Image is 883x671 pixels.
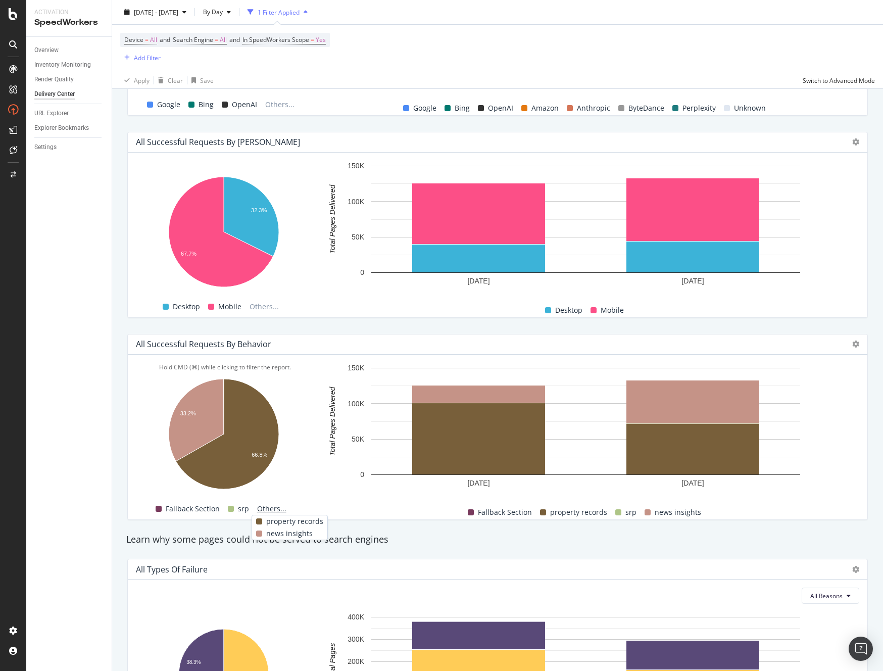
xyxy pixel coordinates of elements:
svg: A chart. [318,363,854,497]
span: [DATE] - [DATE] [134,8,178,16]
text: [DATE] [681,479,704,487]
span: Search Engine [173,35,213,44]
a: Delivery Center [34,89,105,100]
button: By Day [199,4,235,20]
button: Save [187,72,214,88]
span: = [145,35,149,44]
span: and [160,35,170,44]
div: Clear [168,76,183,84]
button: All Reasons [802,588,859,604]
div: Add Filter [134,53,161,62]
svg: A chart. [136,172,312,294]
div: All Successful Requests by Behavior [136,339,271,349]
text: 150K [348,364,364,372]
span: Fallback Section [478,506,532,518]
span: and [229,35,240,44]
text: 400K [348,613,364,621]
span: OpenAI [488,102,513,114]
span: All [150,33,157,47]
div: All Types of Failure [136,564,208,574]
div: 1 Filter Applied [258,8,300,16]
div: Hold CMD (⌘) while clicking to filter the report. [136,363,314,371]
div: URL Explorer [34,108,69,119]
a: Overview [34,45,105,56]
text: 32.3% [251,207,267,213]
a: Render Quality [34,74,105,85]
text: 33.2% [180,410,196,416]
svg: A chart. [136,374,312,496]
div: Settings [34,142,57,153]
span: OpenAI [232,99,257,111]
text: 100K [348,197,364,205]
span: Desktop [555,304,582,316]
div: Switch to Advanced Mode [803,76,875,84]
div: Overview [34,45,59,56]
span: Bing [199,99,214,111]
a: Explorer Bookmarks [34,123,105,133]
div: Explorer Bookmarks [34,123,89,133]
span: news insights [266,528,313,540]
text: Total Pages Delivered [328,386,336,456]
div: Activation [34,8,104,17]
span: Others... [261,99,299,111]
text: 0 [360,470,364,478]
text: 300K [348,636,364,644]
a: URL Explorer [34,108,105,119]
span: All [220,33,227,47]
button: Apply [120,72,150,88]
div: Delivery Center [34,89,75,100]
span: Mobile [218,301,241,313]
text: 38.3% [186,659,201,665]
span: = [215,35,218,44]
a: Settings [34,142,105,153]
text: 100K [348,399,364,407]
span: srp [625,506,636,518]
text: [DATE] [467,277,489,285]
span: All Reasons [810,592,843,600]
span: news insights [655,506,701,518]
div: Open Intercom Messenger [849,637,873,661]
div: Inventory Monitoring [34,60,91,70]
text: 67.7% [181,251,197,257]
span: Bing [455,102,470,114]
span: In SpeedWorkers Scope [242,35,309,44]
text: 50K [352,435,365,443]
span: = [311,35,314,44]
text: 200K [348,658,364,666]
a: Inventory Monitoring [34,60,105,70]
button: 1 Filter Applied [243,4,312,20]
span: Amazon [531,102,559,114]
div: All Successful Requests by [PERSON_NAME] [136,137,300,147]
span: Anthropic [577,102,610,114]
span: srp [238,503,249,515]
div: SpeedWorkers [34,17,104,28]
span: Google [413,102,436,114]
div: Render Quality [34,74,74,85]
span: property records [266,515,323,528]
text: [DATE] [681,277,704,285]
span: Perplexity [682,102,716,114]
div: Save [200,76,214,84]
button: Switch to Advanced Mode [799,72,875,88]
span: Desktop [173,301,200,313]
span: Mobile [601,304,624,316]
text: 0 [360,268,364,276]
div: Apply [134,76,150,84]
button: Add Filter [120,52,161,64]
text: Total Pages Delivered [328,184,336,254]
span: Others... [253,503,290,515]
span: ByteDance [628,102,664,114]
text: 50K [352,233,365,241]
span: property records [550,506,607,518]
span: Unknown [734,102,766,114]
span: Yes [316,33,326,47]
span: Device [124,35,143,44]
button: Clear [154,72,183,88]
span: Others... [246,301,283,313]
svg: A chart. [318,161,854,295]
div: Learn why some pages could not be served to search engines [121,533,874,546]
